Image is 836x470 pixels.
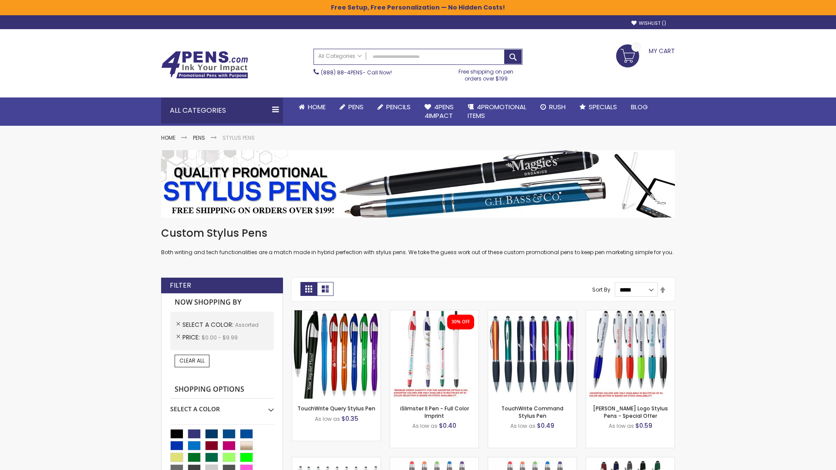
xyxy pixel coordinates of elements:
[573,97,624,117] a: Specials
[452,319,470,325] div: 30% OFF
[390,457,479,464] a: Islander Softy Gel Pen with Stylus-Assorted
[386,102,411,111] span: Pencils
[586,457,674,464] a: Custom Soft Touch® Metal Pens with Stylus-Assorted
[161,226,675,240] h1: Custom Stylus Pens
[314,49,366,64] a: All Categories
[488,457,576,464] a: Islander Softy Gel with Stylus - ColorJet Imprint-Assorted
[202,334,238,341] span: $0.00 - $9.99
[179,357,205,364] span: Clear All
[418,97,461,126] a: 4Pens4impact
[412,422,438,430] span: As low as
[390,310,479,317] a: iSlimster II - Full Color-Assorted
[321,69,392,76] span: - Call Now!
[333,97,371,117] a: Pens
[488,310,576,317] a: TouchWrite Command Stylus Pen-Assorted
[235,321,259,329] span: Assorted
[390,310,479,399] img: iSlimster II - Full Color-Assorted
[425,102,454,120] span: 4Pens 4impact
[292,310,381,399] img: TouchWrite Query Stylus Pen-Assorted
[624,97,655,117] a: Blog
[592,286,610,293] label: Sort By
[586,310,674,317] a: Kimberly Logo Stylus Pens-Assorted
[297,405,375,412] a: TouchWrite Query Stylus Pen
[182,320,235,329] span: Select A Color
[170,380,274,399] strong: Shopping Options
[170,399,274,413] div: Select A Color
[308,102,326,111] span: Home
[292,97,333,117] a: Home
[537,421,554,430] span: $0.49
[593,405,668,419] a: [PERSON_NAME] Logo Stylus Pens - Special Offer
[400,405,469,419] a: iSlimster II Pen - Full Color Imprint
[292,310,381,317] a: TouchWrite Query Stylus Pen-Assorted
[161,97,283,124] div: All Categories
[549,102,566,111] span: Rush
[182,333,202,342] span: Price
[170,281,191,290] strong: Filter
[318,53,362,60] span: All Categories
[488,310,576,399] img: TouchWrite Command Stylus Pen-Assorted
[315,415,340,423] span: As low as
[631,20,666,27] a: Wishlist
[348,102,364,111] span: Pens
[533,97,573,117] a: Rush
[609,422,634,430] span: As low as
[175,355,209,367] a: Clear All
[222,134,255,141] strong: Stylus Pens
[589,102,617,111] span: Specials
[439,421,456,430] span: $0.40
[292,457,381,464] a: Stiletto Advertising Stylus Pens-Assorted
[586,310,674,399] img: Kimberly Logo Stylus Pens-Assorted
[501,405,563,419] a: TouchWrite Command Stylus Pen
[510,422,536,430] span: As low as
[193,134,205,141] a: Pens
[170,293,274,312] strong: Now Shopping by
[161,226,675,256] div: Both writing and tech functionalities are a match made in hybrid perfection with stylus pens. We ...
[321,69,363,76] a: (888) 88-4PENS
[461,97,533,126] a: 4PROMOTIONALITEMS
[450,65,523,82] div: Free shipping on pen orders over $199
[371,97,418,117] a: Pencils
[341,414,358,423] span: $0.35
[300,282,317,296] strong: Grid
[161,150,675,218] img: Stylus Pens
[161,134,175,141] a: Home
[161,51,248,79] img: 4Pens Custom Pens and Promotional Products
[631,102,648,111] span: Blog
[468,102,526,120] span: 4PROMOTIONAL ITEMS
[635,421,652,430] span: $0.59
